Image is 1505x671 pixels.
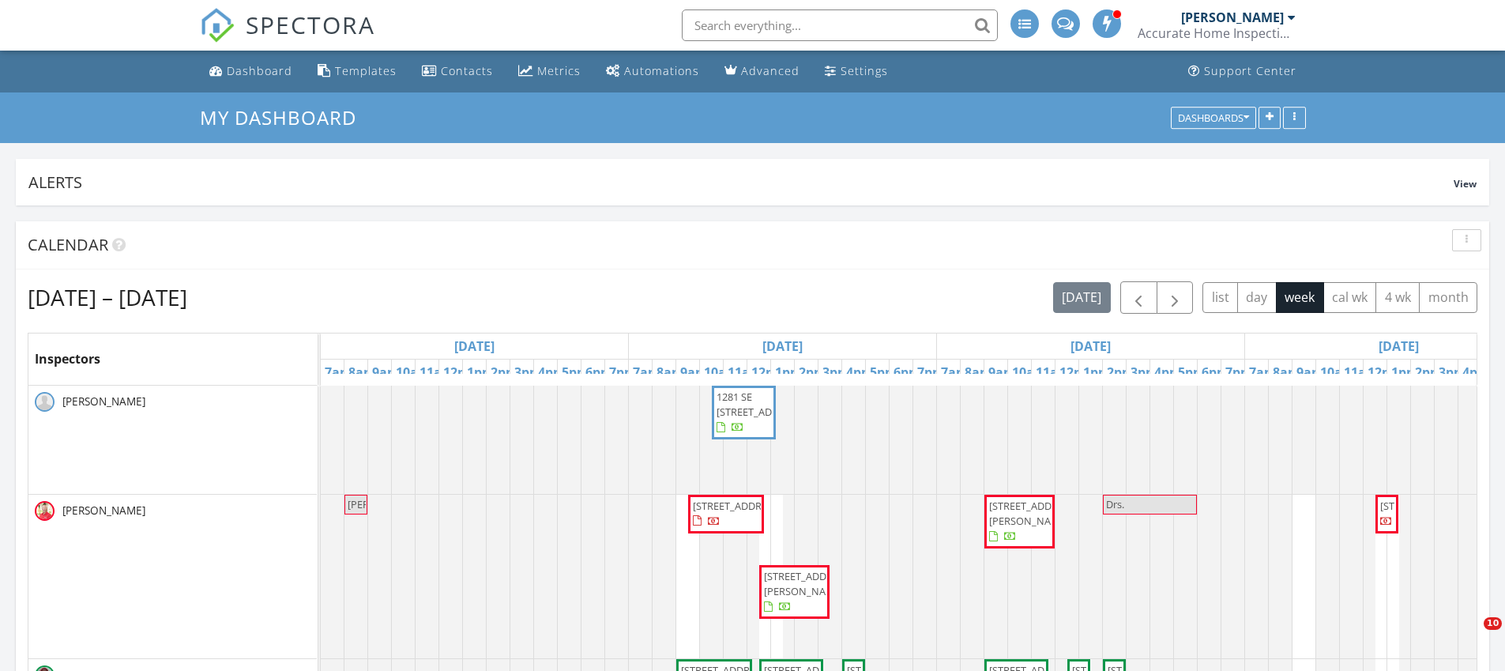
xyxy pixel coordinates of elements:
a: 7am [937,360,973,385]
span: Calendar [28,234,108,255]
a: 4pm [534,360,570,385]
a: 7pm [1221,360,1257,385]
a: Metrics [512,57,587,86]
button: list [1202,282,1238,313]
a: 3pm [818,360,854,385]
a: 3pm [1435,360,1470,385]
div: Accurate Home Inspections [1138,25,1296,41]
div: Contacts [441,63,493,78]
a: 6pm [890,360,925,385]
a: Go to October 1, 2025 [1375,334,1423,359]
a: Go to September 29, 2025 [758,334,807,359]
a: 2pm [487,360,522,385]
a: Advanced [718,57,806,86]
a: 9am [984,360,1020,385]
button: week [1276,282,1324,313]
div: Metrics [537,63,581,78]
a: 1pm [463,360,499,385]
a: 11am [1340,360,1383,385]
a: 5pm [1174,360,1210,385]
a: My Dashboard [200,104,370,130]
div: Templates [335,63,397,78]
a: Contacts [416,57,499,86]
a: 7am [629,360,664,385]
span: [STREET_ADDRESS] [693,499,781,513]
a: 8am [1269,360,1304,385]
a: 8am [653,360,688,385]
a: Go to September 28, 2025 [450,334,499,359]
button: day [1237,282,1277,313]
a: 4pm [1150,360,1186,385]
iframe: Intercom live chat [1451,617,1489,655]
a: 2pm [1411,360,1447,385]
div: Dashboards [1178,112,1249,123]
a: Dashboard [203,57,299,86]
a: 7pm [913,360,949,385]
img: 026accurate_home_inspections.jpg [35,501,55,521]
a: SPECTORA [200,21,375,55]
a: 6pm [1198,360,1233,385]
div: Settings [841,63,888,78]
a: 3pm [1127,360,1162,385]
a: 2pm [1103,360,1138,385]
button: cal wk [1323,282,1377,313]
a: 1pm [1387,360,1423,385]
a: 3pm [510,360,546,385]
a: Templates [311,57,403,86]
div: Advanced [741,63,800,78]
a: 11am [1032,360,1074,385]
span: Inspectors [35,350,100,368]
span: 1281 SE [STREET_ADDRESS] [717,390,805,419]
span: [PERSON_NAME] [348,497,427,511]
button: Previous [1120,281,1157,314]
span: [STREET_ADDRESS] [1380,499,1469,513]
button: Dashboards [1171,107,1256,129]
a: 7pm [605,360,641,385]
a: 8am [961,360,996,385]
div: [PERSON_NAME] [1181,9,1284,25]
a: 9am [368,360,404,385]
button: Next [1157,281,1194,314]
a: 10am [392,360,435,385]
a: 9am [1292,360,1328,385]
div: Support Center [1204,63,1296,78]
a: 1pm [771,360,807,385]
span: [STREET_ADDRESS][PERSON_NAME] [764,569,852,598]
a: 12pm [747,360,790,385]
h2: [DATE] – [DATE] [28,281,187,313]
a: 10am [1316,360,1359,385]
span: [STREET_ADDRESS][PERSON_NAME] [989,499,1078,528]
a: 7am [1245,360,1281,385]
span: View [1454,177,1477,190]
button: 4 wk [1375,282,1420,313]
a: 4pm [1458,360,1494,385]
a: 2pm [795,360,830,385]
a: 1pm [1079,360,1115,385]
span: SPECTORA [246,8,375,41]
a: 12pm [439,360,482,385]
span: 10 [1484,617,1502,630]
a: 6pm [581,360,617,385]
a: 5pm [866,360,901,385]
div: Alerts [28,172,1454,193]
a: 11am [416,360,458,385]
a: Support Center [1182,57,1303,86]
a: 7am [321,360,356,385]
a: 8am [344,360,380,385]
input: Search everything... [682,9,998,41]
button: [DATE] [1053,282,1111,313]
a: 5pm [558,360,593,385]
a: 10am [1008,360,1051,385]
img: default-user-f0147aede5fd5fa78ca7ade42f37bd4542148d508eef1c3d3ea960f66861d68b.jpg [35,392,55,412]
a: 12pm [1364,360,1406,385]
a: Automations (Advanced) [600,57,705,86]
a: 11am [724,360,766,385]
a: 4pm [842,360,878,385]
a: 12pm [1055,360,1098,385]
a: 10am [700,360,743,385]
a: Go to September 30, 2025 [1067,334,1115,359]
div: Automations [624,63,699,78]
div: Dashboard [227,63,292,78]
span: [PERSON_NAME] [59,503,149,518]
span: Drs. [1106,497,1124,511]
